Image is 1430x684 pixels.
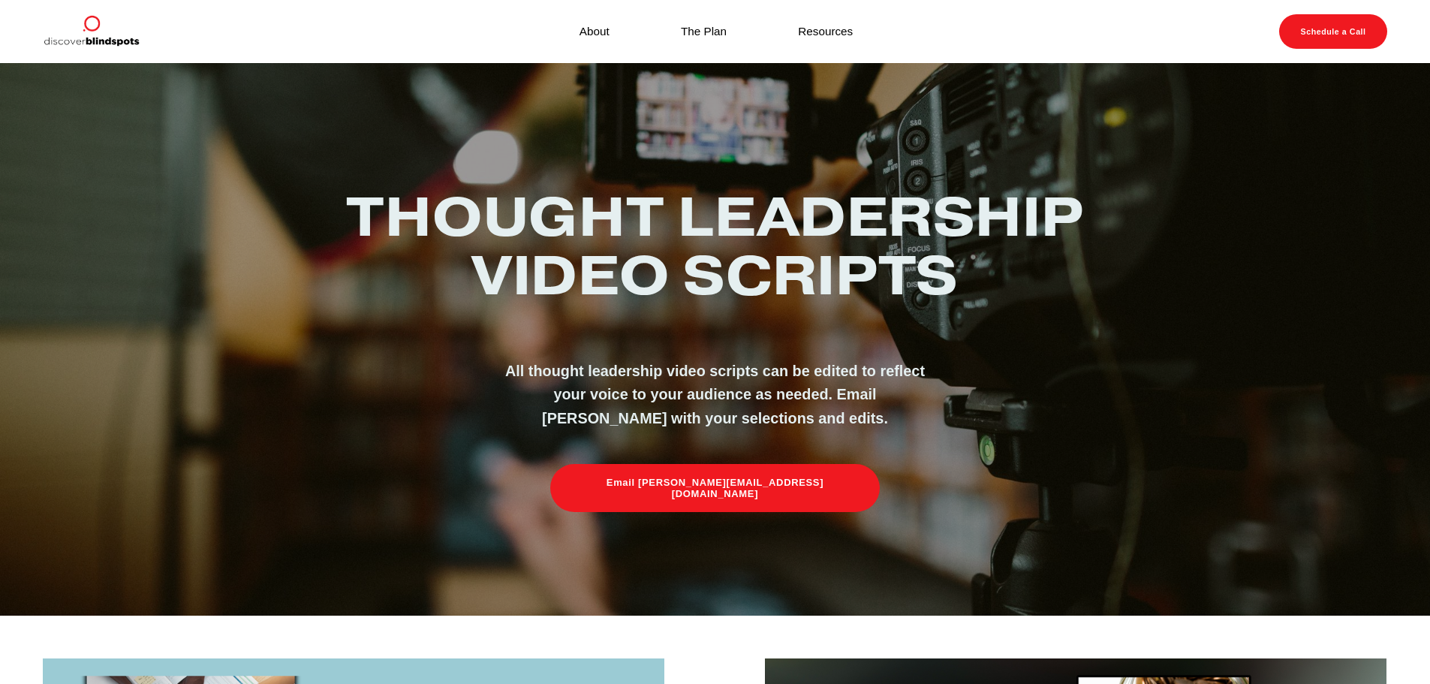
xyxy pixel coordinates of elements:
[681,21,727,41] a: The Plan
[505,363,929,427] strong: All thought leadership video scripts can be edited to reflect your voice to your audience as need...
[550,464,880,512] a: Email [PERSON_NAME][EMAIL_ADDRESS][DOMAIN_NAME]
[798,21,853,41] a: Resources
[325,188,1106,305] h2: Thought Leadership Video Scripts
[580,21,610,41] a: About
[1279,14,1387,49] a: Schedule a Call
[43,14,139,49] img: Discover Blind Spots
